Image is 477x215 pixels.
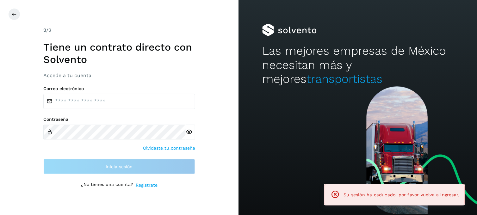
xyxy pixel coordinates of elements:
p: ¿No tienes una cuenta? [81,182,133,188]
a: Olvidaste tu contraseña [143,145,195,151]
h2: Las mejores empresas de México necesitan más y mejores [262,44,453,86]
div: /2 [43,27,195,34]
h1: Tiene un contrato directo con Solvento [43,41,195,65]
span: 2 [43,27,46,33]
span: Inicia sesión [106,164,133,169]
a: Regístrate [136,182,158,188]
label: Correo electrónico [43,86,195,91]
span: transportistas [307,72,382,86]
span: Su sesión ha caducado, por favor vuelva a ingresar. [344,192,460,197]
button: Inicia sesión [43,159,195,174]
label: Contraseña [43,117,195,122]
h3: Accede a tu cuenta [43,72,195,78]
